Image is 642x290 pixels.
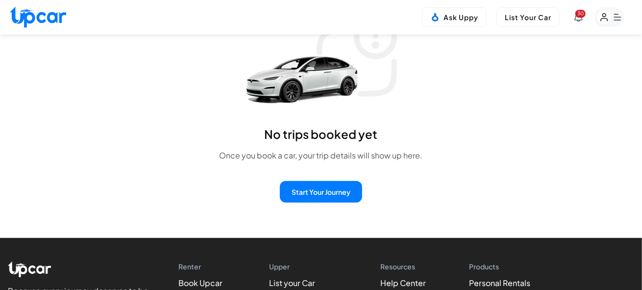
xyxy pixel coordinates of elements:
a: Personal Rentals [469,278,530,288]
img: Upcar Logo [8,262,51,277]
img: booking [240,11,402,114]
a: Help Center [381,278,426,288]
button: Start Your Journey [280,181,362,203]
p: Once you book a car, your trip details will show up here. [220,150,423,161]
a: List your Car [269,278,315,288]
button: Ask Uppy [422,7,487,27]
img: Uppy [430,12,440,22]
button: List Your Car [496,7,560,27]
h1: No trips booked yet [220,126,423,142]
h4: Renter [178,262,243,271]
img: Upcar Logo [10,6,66,27]
h4: Resources [381,262,443,271]
h4: Products [469,262,530,271]
h4: Upper [269,262,354,271]
span: You have new notifications [575,10,586,18]
a: Book Upcar [178,278,222,288]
